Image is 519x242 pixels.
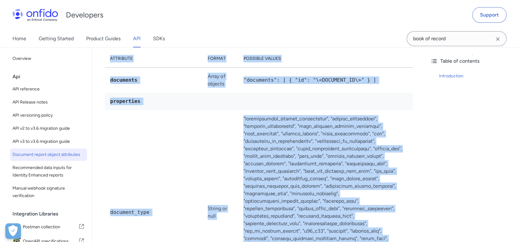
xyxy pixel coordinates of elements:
span: API reference [12,85,85,93]
a: Getting Started [39,30,74,47]
span: Postman collection [23,223,78,231]
span: Document report object attributes [12,151,85,158]
a: Manual webhook signature verification [10,182,87,202]
span: Recommended data inputs for Identity Enhanced reports [12,164,85,179]
td: Array of objects [203,67,238,93]
input: Onfido search input field [407,31,507,46]
a: Support [472,7,507,23]
a: Introduction [439,72,514,80]
a: API [133,30,141,47]
code: properties [110,98,141,104]
a: Recommended data inputs for Identity Enhanced reports [10,162,87,181]
a: Document report object attributes [10,148,87,161]
a: Home [12,30,26,47]
a: API versioning policy [10,109,87,122]
a: API reference [10,83,87,95]
span: API v2 to v3.6 migration guide [12,125,85,132]
a: API v3 to v3.6 migration guide [10,135,87,148]
a: Product Guides [86,30,121,47]
th: Format [203,50,238,68]
a: SDKs [153,30,165,47]
span: API versioning policy [12,112,85,119]
button: Open Preferences [5,223,21,239]
a: API Release notes [10,96,87,109]
svg: Clear search field button [494,35,502,43]
code: document_type [110,209,150,215]
span: Manual webhook signature verification [12,185,85,200]
div: Api [12,70,90,83]
span: Overview [12,55,85,62]
h1: Developers [66,10,103,20]
a: Overview [10,52,87,65]
img: Onfido Logo [12,9,58,21]
div: Integration Libraries [12,208,90,220]
a: IconPostman collectionPostman collection [10,220,87,234]
img: IconPostman collection [12,223,23,231]
span: API v3 to v3.6 migration guide [12,138,85,145]
th: Attribute [105,50,203,68]
th: Possible values [238,50,413,68]
code: "documents": [ { "id": "\<DOCUMENT_ID\>" } ] [243,77,376,83]
a: API v2 to v3.6 migration guide [10,122,87,135]
code: documents [110,77,138,83]
div: Table of contents [430,57,514,65]
span: API Release notes [12,99,85,106]
div: Cookie Preferences [5,223,21,239]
